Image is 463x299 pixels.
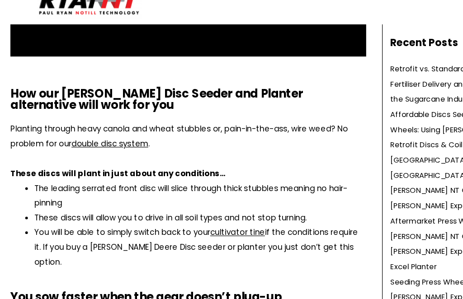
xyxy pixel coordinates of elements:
[29,210,315,248] li: You will be able to simply switch back to your if the conditions require it. If you buy a [PERSON...
[29,197,315,210] li: These discs will allow you to drive in all soil types and not stop turning.
[181,211,228,221] a: cultivator tine
[336,215,458,250] a: [PERSON_NAME] NT Coil Gauge Wheels: [PERSON_NAME] Experience with His Excel Planter
[446,10,463,27] div: Menu Toggle
[1,280,231,299] a: CALL
[32,5,122,33] img: Ryan NT logo
[232,280,462,299] a: ENQUIRE
[9,121,315,146] p: Planting through heavy canola and wheat stubbles or, pain-in-the-ass, wire weed? No problem for o...
[336,285,369,293] span: ENQUIRE
[9,267,315,277] h2: You sow faster when the gear doesn’t plug-up
[336,110,448,172] a: Affordable Discs Seeders & Press Wheels: Using [PERSON_NAME] NT Retrofit Discs & Coil Press Wheel...
[61,135,128,145] a: double disc system
[336,176,454,211] a: [PERSON_NAME] NT Coil Press Wheels: [PERSON_NAME] Experience with Aftermarket Press Wheels
[9,161,194,170] strong: These discs will plant in just about any conditions…
[9,90,260,114] b: How our [PERSON_NAME] Disc Seeder and Planter alternative will work for you
[111,285,130,293] span: CALL
[29,172,315,197] li: The leading serrated front disc will slice through thick stubbles meaning no hair-pinning
[336,47,458,60] h2: Recent Posts
[336,71,453,106] a: Retrofit vs. Standard: Optimising Fertiliser Delivery and Billet Planting in the Sugarcane Industry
